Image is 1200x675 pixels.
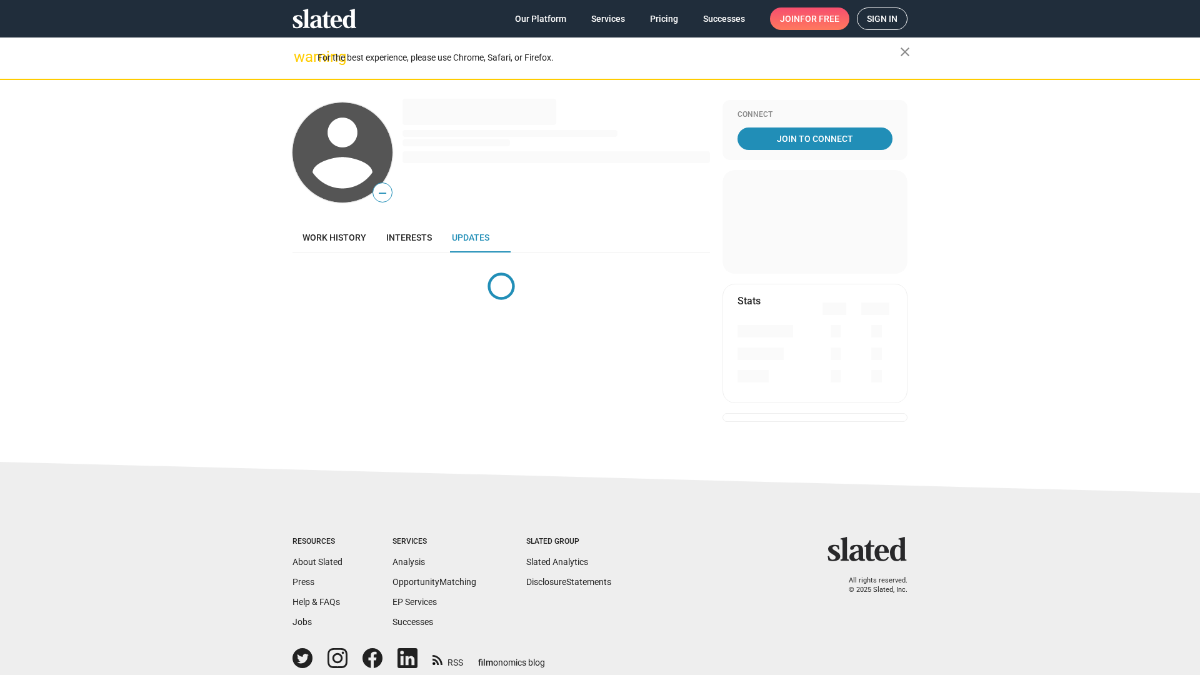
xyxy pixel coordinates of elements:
span: Interests [386,232,432,242]
a: Join To Connect [737,127,892,150]
div: Services [392,537,476,547]
mat-icon: warning [294,49,309,64]
span: Successes [703,7,745,30]
a: About Slated [292,557,342,567]
a: OpportunityMatching [392,577,476,587]
mat-card-title: Stats [737,294,761,307]
a: Slated Analytics [526,557,588,567]
span: Services [591,7,625,30]
a: RSS [432,649,463,669]
span: for free [800,7,839,30]
span: Updates [452,232,489,242]
mat-icon: close [897,44,912,59]
a: Services [581,7,635,30]
a: Joinfor free [770,7,849,30]
span: Sign in [867,8,897,29]
a: Successes [392,617,433,627]
a: Work history [292,222,376,252]
a: Jobs [292,617,312,627]
a: Sign in [857,7,907,30]
a: Our Platform [505,7,576,30]
span: Join [780,7,839,30]
a: Updates [442,222,499,252]
div: For the best experience, please use Chrome, Safari, or Firefox. [317,49,900,66]
a: EP Services [392,597,437,607]
span: Our Platform [515,7,566,30]
span: Work history [302,232,366,242]
span: — [373,185,392,201]
span: film [478,657,493,667]
span: Pricing [650,7,678,30]
a: DisclosureStatements [526,577,611,587]
div: Resources [292,537,342,547]
a: Help & FAQs [292,597,340,607]
div: Slated Group [526,537,611,547]
a: Interests [376,222,442,252]
div: Connect [737,110,892,120]
a: Press [292,577,314,587]
p: All rights reserved. © 2025 Slated, Inc. [836,576,907,594]
a: Successes [693,7,755,30]
a: Pricing [640,7,688,30]
a: Analysis [392,557,425,567]
span: Join To Connect [740,127,890,150]
a: filmonomics blog [478,647,545,669]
